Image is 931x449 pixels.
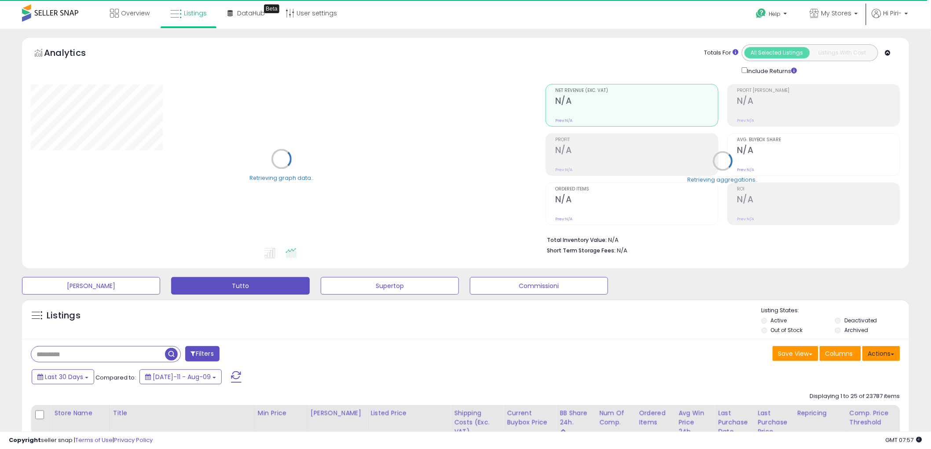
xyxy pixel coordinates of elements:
div: Title [113,409,250,418]
button: Last 30 Days [32,369,94,384]
div: Retrieving aggregations.. [688,176,759,184]
a: Hi Piri- [872,9,908,29]
span: Compared to: [95,373,136,382]
button: Supertop [321,277,459,295]
h5: Analytics [44,47,103,61]
div: Retrieving graph data.. [249,174,314,182]
span: 2025-09-9 07:57 GMT [886,436,922,444]
label: Archived [844,326,868,334]
span: Listings [184,9,207,18]
div: Avg Win Price 24h. [678,409,711,436]
a: Privacy Policy [114,436,153,444]
div: [PERSON_NAME] [311,409,363,418]
div: Totals For [704,49,739,57]
label: Deactivated [844,317,877,324]
button: Commissioni [470,277,608,295]
div: Min Price [258,409,303,418]
div: Last Purchase Price [758,409,790,436]
span: Last 30 Days [45,372,83,381]
span: Hi Piri- [883,9,902,18]
div: Repricing [797,409,842,418]
span: Overview [121,9,150,18]
button: Listings With Cost [810,47,875,58]
i: Get Help [756,8,767,19]
p: Listing States: [762,307,909,315]
button: [DATE]-11 - Aug-09 [139,369,222,384]
div: Current Buybox Price [507,409,552,427]
div: Ordered Items [639,409,671,427]
button: Filters [185,346,220,361]
button: [PERSON_NAME] [22,277,160,295]
span: My Stores [821,9,852,18]
span: Help [769,10,781,18]
strong: Copyright [9,436,41,444]
button: Actions [862,346,900,361]
a: Help [749,1,796,29]
button: All Selected Listings [744,47,810,58]
div: Shipping Costs (Exc. VAT) [454,409,499,436]
div: Last Purchase Date (GMT) [718,409,750,445]
span: Columns [825,349,853,358]
button: Columns [820,346,861,361]
button: Tutto [171,277,309,295]
div: Include Returns [735,66,808,75]
div: Num of Comp. [599,409,631,427]
span: DataHub [237,9,265,18]
label: Out of Stock [771,326,803,334]
div: Listed Price [370,409,447,418]
div: Displaying 1 to 25 of 23787 items [810,392,900,401]
div: Tooltip anchor [264,4,279,13]
label: Active [771,317,787,324]
div: seller snap | | [9,436,153,445]
h5: Listings [47,310,81,322]
div: BB Share 24h. [560,409,592,427]
button: Save View [773,346,818,361]
span: [DATE]-11 - Aug-09 [153,372,211,381]
a: Terms of Use [75,436,113,444]
div: Store Name [54,409,106,418]
div: Comp. Price Threshold [850,409,895,427]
